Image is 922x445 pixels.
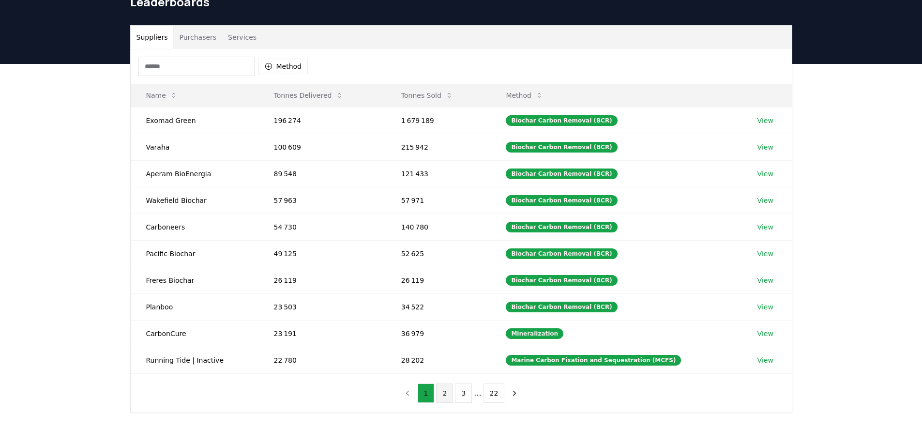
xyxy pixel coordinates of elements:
a: View [757,169,773,179]
td: Planboo [131,293,258,320]
a: View [757,222,773,232]
button: Purchasers [173,26,222,49]
a: View [757,355,773,365]
button: Name [138,86,185,105]
button: Tonnes Sold [393,86,461,105]
button: 1 [418,384,435,403]
button: 3 [455,384,472,403]
td: Wakefield Biochar [131,187,258,214]
td: 28 202 [386,347,491,373]
div: Biochar Carbon Removal (BCR) [506,248,617,259]
button: Services [222,26,262,49]
td: 57 971 [386,187,491,214]
div: Biochar Carbon Removal (BCR) [506,169,617,179]
div: Biochar Carbon Removal (BCR) [506,222,617,232]
td: 89 548 [258,160,386,187]
button: Tonnes Delivered [266,86,351,105]
td: Aperam BioEnergia [131,160,258,187]
td: 121 433 [386,160,491,187]
div: Biochar Carbon Removal (BCR) [506,142,617,153]
td: 26 119 [386,267,491,293]
td: 26 119 [258,267,386,293]
a: View [757,276,773,285]
a: View [757,249,773,259]
div: Biochar Carbon Removal (BCR) [506,302,617,312]
td: Exomad Green [131,107,258,134]
td: Varaha [131,134,258,160]
button: Method [258,59,308,74]
td: 196 274 [258,107,386,134]
td: Running Tide | Inactive [131,347,258,373]
li: ... [474,387,481,399]
td: 34 522 [386,293,491,320]
td: 23 191 [258,320,386,347]
td: 1 679 189 [386,107,491,134]
button: Method [498,86,551,105]
div: Biochar Carbon Removal (BCR) [506,115,617,126]
td: 215 942 [386,134,491,160]
a: View [757,116,773,125]
td: 36 979 [386,320,491,347]
button: 2 [436,384,453,403]
td: 54 730 [258,214,386,240]
td: 22 780 [258,347,386,373]
td: 100 609 [258,134,386,160]
td: 49 125 [258,240,386,267]
div: Mineralization [506,328,563,339]
a: View [757,196,773,205]
td: Carboneers [131,214,258,240]
a: View [757,142,773,152]
td: 52 625 [386,240,491,267]
button: next page [506,384,523,403]
td: Freres Biochar [131,267,258,293]
td: 57 963 [258,187,386,214]
button: 22 [484,384,505,403]
div: Biochar Carbon Removal (BCR) [506,275,617,286]
td: 140 780 [386,214,491,240]
td: CarbonCure [131,320,258,347]
a: View [757,302,773,312]
a: View [757,329,773,338]
td: 23 503 [258,293,386,320]
div: Marine Carbon Fixation and Sequestration (MCFS) [506,355,681,366]
div: Biochar Carbon Removal (BCR) [506,195,617,206]
td: Pacific Biochar [131,240,258,267]
button: Suppliers [131,26,174,49]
